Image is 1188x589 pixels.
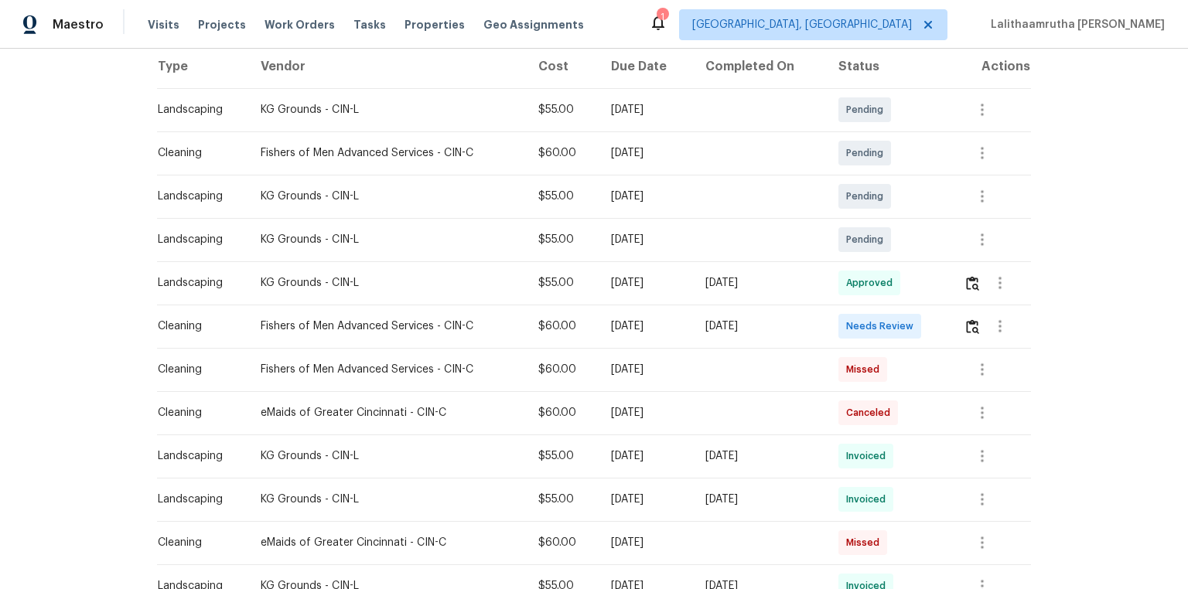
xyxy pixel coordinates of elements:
span: Needs Review [846,318,920,334]
div: KG Grounds - CIN-L [261,275,514,291]
div: [DATE] [705,448,814,464]
img: Review Icon [966,276,979,291]
span: Missed [846,362,886,377]
div: KG Grounds - CIN-L [261,492,514,507]
div: KG Grounds - CIN-L [261,448,514,464]
div: Landscaping [158,189,236,204]
div: [DATE] [611,318,681,334]
span: [GEOGRAPHIC_DATA], [GEOGRAPHIC_DATA] [692,17,912,32]
div: [DATE] [611,275,681,291]
div: KG Grounds - CIN-L [261,232,514,247]
div: Landscaping [158,232,236,247]
div: $55.00 [538,448,587,464]
span: Lalithaamrutha [PERSON_NAME] [985,17,1165,32]
div: [DATE] [611,145,681,161]
div: $55.00 [538,102,587,117]
div: 1 [657,9,667,25]
div: Cleaning [158,535,236,550]
div: Fishers of Men Advanced Services - CIN-C [261,145,514,161]
div: Cleaning [158,318,236,334]
div: [DATE] [705,275,814,291]
div: $60.00 [538,535,587,550]
span: Maestro [53,17,104,32]
div: [DATE] [611,535,681,550]
div: $55.00 [538,275,587,291]
button: Review Icon [964,264,981,301]
div: $55.00 [538,492,587,507]
div: eMaids of Greater Cincinnati - CIN-C [261,535,514,550]
span: Approved [846,275,899,291]
th: Completed On [693,45,826,88]
span: Missed [846,535,886,550]
span: Canceled [846,405,896,420]
span: Pending [846,232,889,247]
div: [DATE] [611,448,681,464]
div: $55.00 [538,189,587,204]
div: Cleaning [158,362,236,377]
div: $60.00 [538,318,587,334]
div: $55.00 [538,232,587,247]
th: Type [157,45,248,88]
div: Cleaning [158,145,236,161]
span: Projects [198,17,246,32]
div: [DATE] [611,362,681,377]
div: $60.00 [538,362,587,377]
div: Cleaning [158,405,236,420]
th: Vendor [248,45,526,88]
div: [DATE] [611,405,681,420]
th: Cost [526,45,599,88]
div: Landscaping [158,102,236,117]
div: [DATE] [705,318,814,334]
div: KG Grounds - CIN-L [261,189,514,204]
span: Pending [846,189,889,204]
div: $60.00 [538,405,587,420]
div: KG Grounds - CIN-L [261,102,514,117]
div: Landscaping [158,492,236,507]
span: Invoiced [846,492,892,507]
div: [DATE] [611,492,681,507]
div: Fishers of Men Advanced Services - CIN-C [261,362,514,377]
div: Landscaping [158,448,236,464]
span: Properties [405,17,465,32]
div: $60.00 [538,145,587,161]
div: [DATE] [611,102,681,117]
th: Status [826,45,951,88]
div: Landscaping [158,275,236,291]
th: Due Date [599,45,693,88]
span: Geo Assignments [483,17,584,32]
div: [DATE] [611,189,681,204]
span: Invoiced [846,448,892,464]
span: Pending [846,102,889,117]
div: [DATE] [705,492,814,507]
th: Actions [951,45,1031,88]
img: Review Icon [966,319,979,334]
span: Tasks [353,19,386,30]
span: Visits [148,17,179,32]
div: [DATE] [611,232,681,247]
button: Review Icon [964,308,981,345]
span: Pending [846,145,889,161]
div: eMaids of Greater Cincinnati - CIN-C [261,405,514,420]
div: Fishers of Men Advanced Services - CIN-C [261,318,514,334]
span: Work Orders [265,17,335,32]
